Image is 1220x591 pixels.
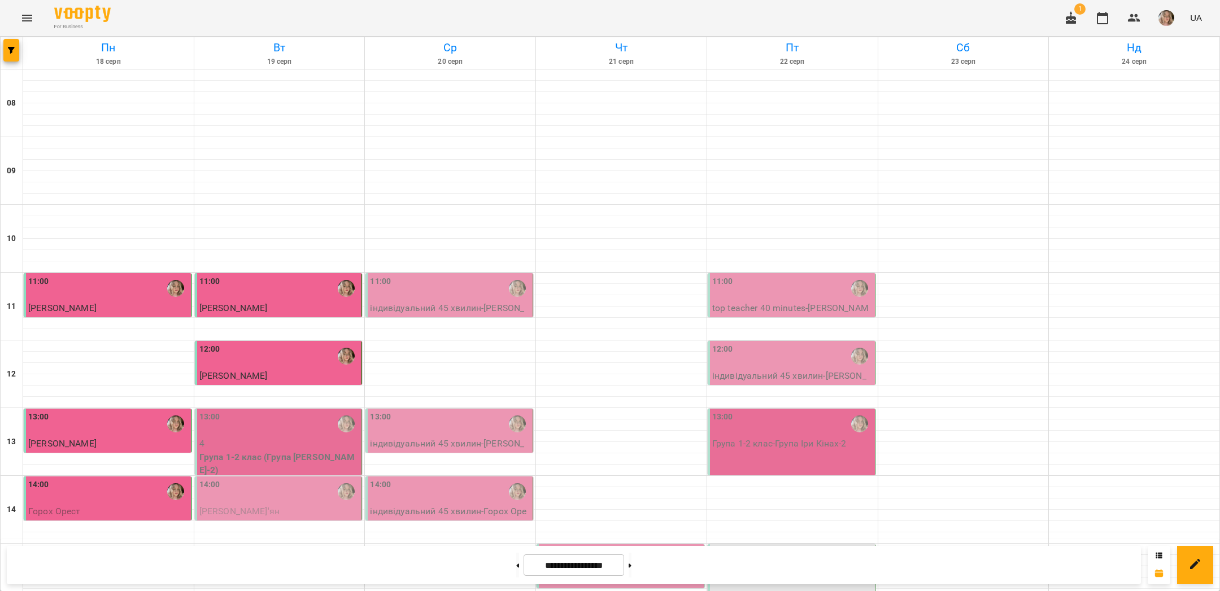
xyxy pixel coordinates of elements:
h6: 09 [7,165,16,177]
img: Ірина Кінах [509,415,526,432]
h6: 13 [7,436,16,448]
span: Горох Орест [28,506,81,516]
p: індивідуальний 45 хвилин - [PERSON_NAME] [370,301,530,328]
p: індивідуальний 45 хвилин [28,518,189,532]
p: top teacher 40 minutes [199,315,360,329]
span: For Business [54,23,111,30]
label: 11:00 [712,275,733,288]
h6: Пн [25,39,192,56]
h6: 08 [7,97,16,110]
label: 13:00 [199,411,220,423]
h6: Чт [538,39,705,56]
label: 13:00 [712,411,733,423]
label: 14:00 [28,479,49,491]
h6: Вт [196,39,363,56]
span: UA [1190,12,1202,24]
p: 4 [199,437,360,450]
img: Ірина Кінах [851,280,868,297]
p: індивідуальний 45 хвилин [28,315,189,329]
span: [PERSON_NAME]'ян [199,506,280,516]
p: індивідуальний 45 хвилин [199,383,360,396]
p: Група 1-2 клас (Група [PERSON_NAME]-2) [199,450,360,477]
img: Ірина Кінах [509,280,526,297]
span: [PERSON_NAME] [199,370,268,381]
h6: 19 серп [196,56,363,67]
img: Voopty Logo [54,6,111,22]
span: [PERSON_NAME] [28,438,97,449]
h6: Ср [367,39,534,56]
p: індивідуальний 45 хвилин - [PERSON_NAME] [370,437,530,463]
h6: Пт [709,39,876,56]
h6: 11 [7,300,16,313]
img: Ірина Кінах [167,415,184,432]
label: 13:00 [28,411,49,423]
img: Ірина Кінах [338,280,355,297]
label: 14:00 [199,479,220,491]
img: Ірина Кінах [338,483,355,500]
img: Ірина Кінах [167,280,184,297]
h6: 24 серп [1051,56,1218,67]
img: Ірина Кінах [338,348,355,365]
img: Ірина Кінах [338,415,355,432]
h6: 22 серп [709,56,876,67]
h6: 18 серп [25,56,192,67]
h6: 12 [7,368,16,380]
h6: 10 [7,233,16,245]
label: 12:00 [712,343,733,356]
p: Група 1-2 клас - Група Іри Кінах-2 [712,437,873,450]
img: Ірина Кінах [167,483,184,500]
img: Ірина Кінах [851,415,868,432]
label: 13:00 [370,411,391,423]
button: UA [1186,7,1206,28]
p: індивідуальний 45 хвилин [199,518,360,532]
label: 12:00 [199,343,220,356]
label: 11:00 [199,275,220,288]
img: Ірина Кінах [851,348,868,365]
label: 14:00 [370,479,391,491]
h6: Нд [1051,39,1218,56]
img: 96e0e92443e67f284b11d2ea48a6c5b1.jpg [1158,10,1174,26]
p: індивідуальний 45 хвилин - [PERSON_NAME]'ян [712,369,873,396]
button: Menu [14,5,41,32]
img: Ірина Кінах [509,483,526,500]
span: [PERSON_NAME] [28,303,97,313]
span: [PERSON_NAME] [199,303,268,313]
h6: 14 [7,504,16,516]
h6: Сб [880,39,1047,56]
h6: 23 серп [880,56,1047,67]
h6: 21 серп [538,56,705,67]
p: top teacher 40 minutes - [PERSON_NAME] [712,301,873,328]
span: 1 [1074,3,1086,15]
label: 11:00 [370,275,391,288]
h6: 20 серп [367,56,534,67]
p: індивідуальний 45 хвилин - Горох Орест [370,505,530,531]
p: індивідуальний 45 хвилин [28,450,189,464]
label: 11:00 [28,275,49,288]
